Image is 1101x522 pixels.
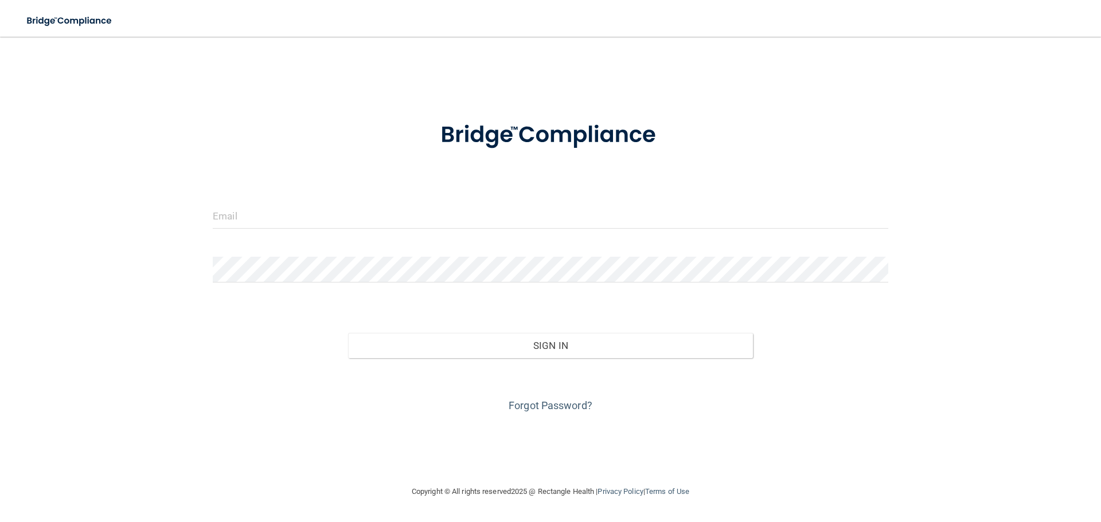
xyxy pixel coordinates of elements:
[645,487,689,496] a: Terms of Use
[348,333,753,358] button: Sign In
[509,399,592,411] a: Forgot Password?
[17,9,123,33] img: bridge_compliance_login_screen.278c3ca4.svg
[417,105,684,165] img: bridge_compliance_login_screen.278c3ca4.svg
[598,487,643,496] a: Privacy Policy
[341,473,760,510] div: Copyright © All rights reserved 2025 @ Rectangle Health | |
[213,203,888,229] input: Email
